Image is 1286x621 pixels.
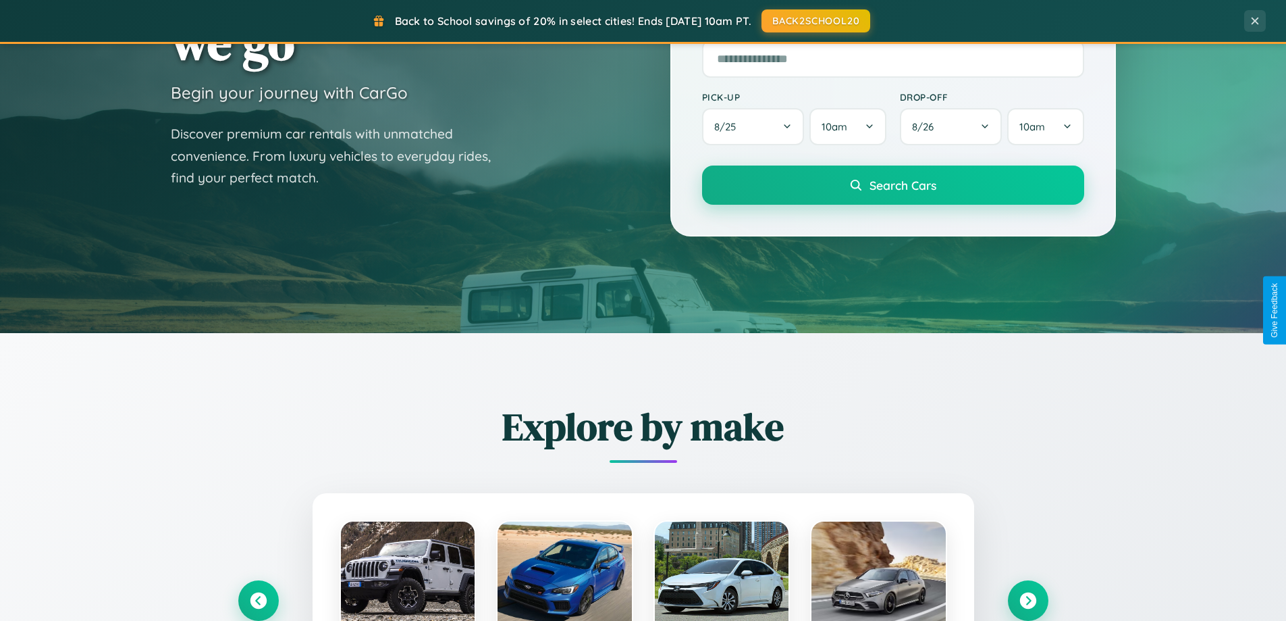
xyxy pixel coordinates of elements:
[1007,108,1083,145] button: 10am
[702,91,886,103] label: Pick-up
[702,108,805,145] button: 8/25
[900,91,1084,103] label: Drop-off
[809,108,886,145] button: 10am
[171,123,508,189] p: Discover premium car rentals with unmatched convenience. From luxury vehicles to everyday rides, ...
[702,166,1084,205] button: Search Cars
[822,120,847,133] span: 10am
[912,120,940,133] span: 8 / 26
[171,82,408,103] h3: Begin your journey with CarGo
[1019,120,1045,133] span: 10am
[900,108,1002,145] button: 8/26
[395,14,751,28] span: Back to School savings of 20% in select cities! Ends [DATE] 10am PT.
[714,120,743,133] span: 8 / 25
[1270,283,1279,338] div: Give Feedback
[869,178,936,193] span: Search Cars
[238,401,1048,453] h2: Explore by make
[761,9,870,32] button: BACK2SCHOOL20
